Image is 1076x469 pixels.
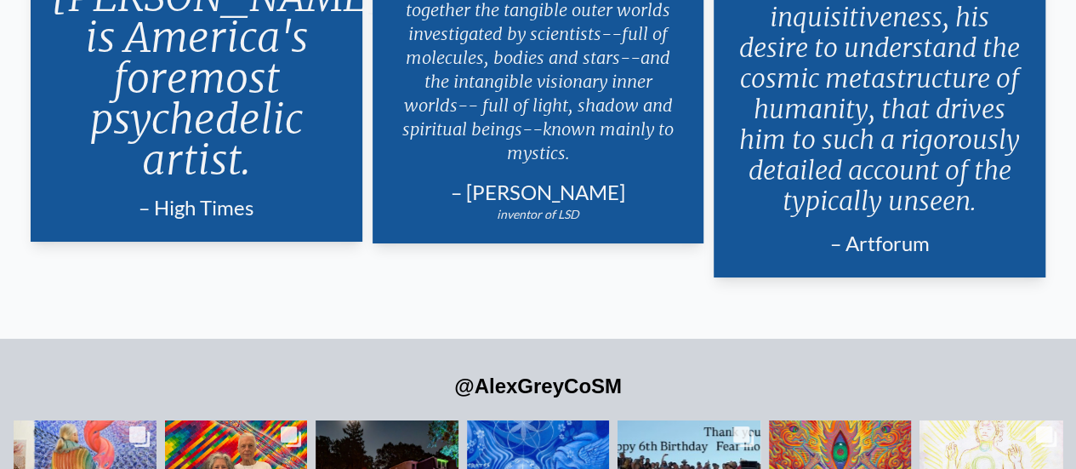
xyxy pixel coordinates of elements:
em: inventor of LSD [497,207,579,221]
a: @AlexGreyCoSM [454,375,622,398]
div: – High Times [51,194,342,221]
div: – [PERSON_NAME] [393,179,684,206]
div: – Artforum [734,230,1025,257]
